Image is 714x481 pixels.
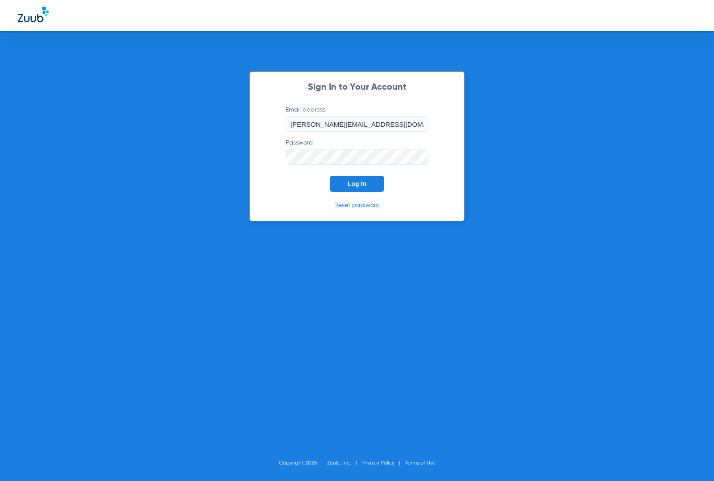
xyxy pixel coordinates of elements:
li: Copyright 2025 [279,459,327,468]
a: Terms of Use [405,460,436,466]
span: Log In [348,180,366,187]
label: Email address [286,105,428,132]
input: Password [286,149,428,165]
h2: Sign In to Your Account [272,83,442,92]
button: Log In [330,176,384,192]
label: Password [286,138,428,165]
img: Zuub Logo [18,7,49,22]
a: Privacy Policy [361,460,394,466]
a: Reset password [334,202,380,208]
li: Zuub, Inc. [327,459,361,468]
input: Email address [286,116,428,132]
